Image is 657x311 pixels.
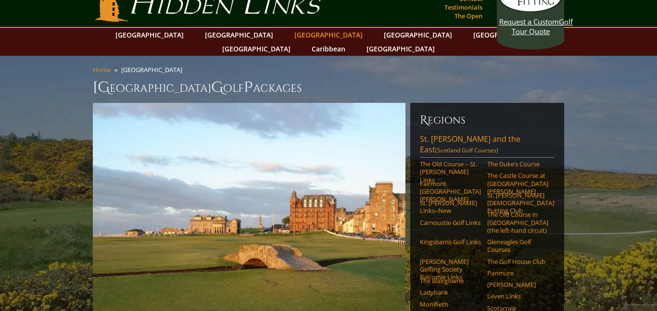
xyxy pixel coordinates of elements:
[468,28,546,42] a: [GEOGRAPHIC_DATA]
[111,28,189,42] a: [GEOGRAPHIC_DATA]
[420,134,555,158] a: St. [PERSON_NAME] and the East(Scotland Golf Courses)
[487,160,548,168] a: The Duke’s Course
[487,211,548,234] a: The Old Course in [GEOGRAPHIC_DATA] (the left-hand circuit)
[244,78,253,97] span: P
[121,65,186,74] li: [GEOGRAPHIC_DATA]
[420,160,481,184] a: The Old Course – St. [PERSON_NAME] Links
[442,0,485,14] a: Testimonials
[362,42,440,56] a: [GEOGRAPHIC_DATA]
[420,288,481,296] a: Ladybank
[307,42,350,56] a: Caribbean
[420,238,481,246] a: Kingsbarns Golf Links
[452,9,485,23] a: The Open
[487,281,548,288] a: [PERSON_NAME]
[487,258,548,265] a: The Golf House Club
[93,78,564,97] h1: [GEOGRAPHIC_DATA] olf ackages
[420,219,481,226] a: Carnoustie Golf Links
[379,28,457,42] a: [GEOGRAPHIC_DATA]
[487,292,548,300] a: Leven Links
[200,28,278,42] a: [GEOGRAPHIC_DATA]
[420,112,555,128] h6: Regions
[435,146,498,154] span: (Scotland Golf Courses)
[487,238,548,254] a: Gleneagles Golf Courses
[217,42,295,56] a: [GEOGRAPHIC_DATA]
[93,65,111,74] a: Home
[487,269,548,277] a: Panmure
[420,199,481,215] a: St. [PERSON_NAME] Links–New
[211,78,223,97] span: G
[290,28,367,42] a: [GEOGRAPHIC_DATA]
[487,191,548,215] a: St. [PERSON_NAME] [DEMOGRAPHIC_DATA]’ Putting Club
[420,258,481,281] a: [PERSON_NAME] Golfing Society Balcomie Links
[487,172,548,195] a: The Castle Course at [GEOGRAPHIC_DATA][PERSON_NAME]
[420,300,481,308] a: Monifieth
[499,17,559,26] span: Request a Custom
[420,277,481,285] a: The Blairgowrie
[420,180,481,203] a: Fairmont [GEOGRAPHIC_DATA][PERSON_NAME]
